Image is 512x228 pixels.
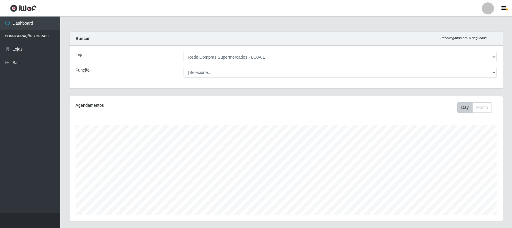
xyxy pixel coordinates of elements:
div: Toolbar with button groups [457,102,497,113]
strong: Buscar [76,36,90,41]
label: Função [76,67,90,73]
div: First group [457,102,492,113]
img: CoreUI Logo [10,5,37,12]
button: Month [472,102,492,113]
div: Agendamentos [76,102,246,109]
label: Loja [76,52,83,58]
button: Day [457,102,473,113]
i: Recarregando em 29 segundos... [440,36,489,40]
